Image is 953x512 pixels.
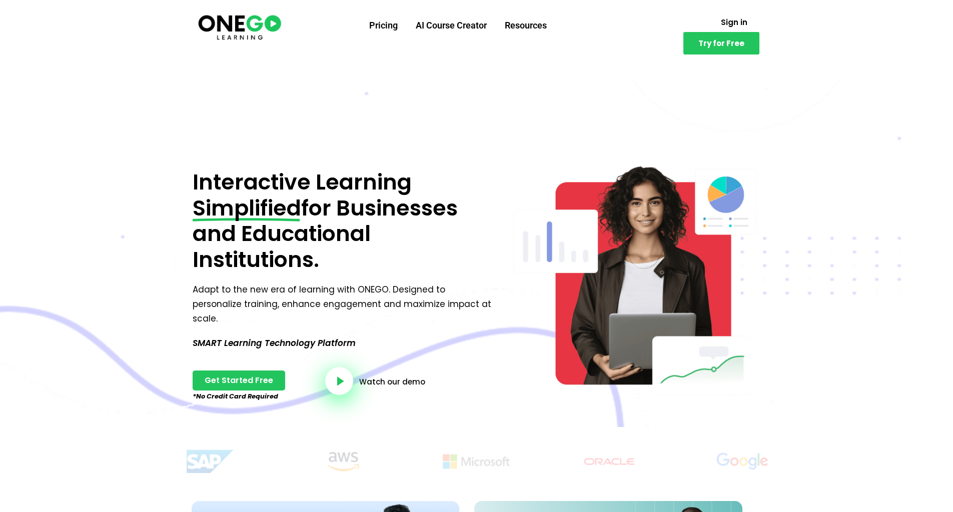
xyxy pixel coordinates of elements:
span: Interactive Learning [193,167,412,197]
img: Title [555,447,663,476]
a: Get Started Free [193,370,285,390]
span: Sign in [721,18,747,26]
p: Adapt to the new era of learning with ONEGO. Designed to personalize training, enhance engagement... [193,282,495,326]
img: Title [422,447,530,476]
a: Pricing [360,12,407,38]
span: for Businesses and Educational Institutions. [193,193,458,274]
p: SMART Learning Technology Platform [193,336,495,350]
a: Sign in [709,12,759,32]
img: Title [289,447,397,476]
span: Get Started Free [205,376,273,384]
img: Title [688,447,796,476]
em: *No Credit Card Required [193,391,278,401]
span: Simplified [193,195,301,221]
a: video-button [325,367,353,395]
a: Resources [496,12,556,38]
span: Try for Free [698,39,744,47]
a: Watch our demo [359,378,425,385]
a: Try for Free [683,32,759,54]
img: Title [156,447,264,476]
a: AI Course Creator [407,12,496,38]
